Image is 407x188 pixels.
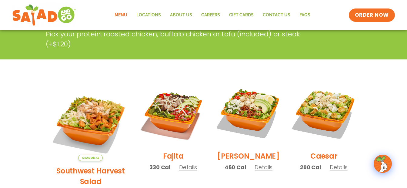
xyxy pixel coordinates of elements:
p: Pick your protein: roasted chicken, buffalo chicken or tofu (included) or steak (+$1.20) [46,29,315,49]
img: Product photo for Fajita Salad [140,80,206,146]
a: About Us [165,8,197,22]
span: Details [330,163,348,171]
a: Menu [110,8,132,22]
span: 290 Cal [300,163,321,171]
h2: [PERSON_NAME] [217,151,280,161]
img: Product photo for Southwest Harvest Salad [50,80,131,161]
span: ORDER NOW [355,12,389,19]
a: Locations [132,8,165,22]
h2: Southwest Harvest Salad [50,166,131,187]
img: new-SAG-logo-768×292 [12,3,76,27]
span: Seasonal [78,155,103,161]
a: Careers [197,8,225,22]
a: Contact Us [258,8,295,22]
h2: Caesar [310,151,337,161]
img: Product photo for Caesar Salad [291,80,357,146]
span: 460 Cal [225,163,246,171]
a: FAQs [295,8,315,22]
h2: Fajita [163,151,184,161]
a: ORDER NOW [349,8,395,22]
nav: Menu [110,8,315,22]
span: 330 Cal [149,163,170,171]
span: Details [179,163,197,171]
span: Details [255,163,272,171]
a: GIFT CARDS [225,8,258,22]
img: wpChatIcon [374,155,391,172]
img: Product photo for Cobb Salad [215,80,282,146]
